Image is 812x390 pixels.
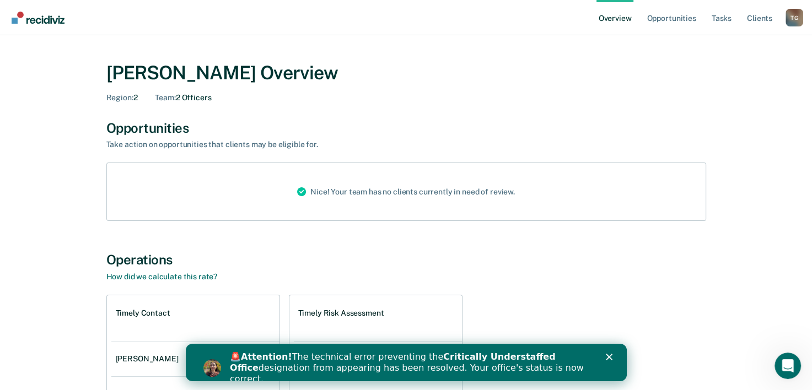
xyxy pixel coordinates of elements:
[420,10,431,17] div: Close
[775,353,801,379] iframe: Intercom live chat
[106,252,706,268] div: Operations
[155,93,211,102] div: 2 Officers
[298,308,384,318] h1: Timely Risk Assessment
[106,93,133,102] span: Region :
[12,12,64,24] img: Recidiviz
[111,343,279,375] a: [PERSON_NAME] 87%
[106,93,138,102] div: 2
[786,9,803,26] div: T G
[106,62,706,84] div: [PERSON_NAME] Overview
[786,9,803,26] button: Profile dropdown button
[288,163,524,220] div: Nice! Your team has no clients currently in need of review.
[44,8,406,41] div: 🚨 The technical error preventing the designation from appearing has been resolved. Your office's ...
[106,120,706,136] div: Opportunities
[55,8,106,18] b: Attention!
[186,344,627,381] iframe: Intercom live chat banner
[294,342,462,376] a: [PERSON_NAME]Low Timeliness 50%
[44,8,370,29] b: Critically Understaffed Office
[106,272,218,281] a: How did we calculate this rate?
[106,140,492,149] div: Take action on opportunities that clients may be eligible for.
[116,354,183,364] div: [PERSON_NAME]
[116,308,170,318] h1: Timely Contact
[155,93,175,102] span: Team :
